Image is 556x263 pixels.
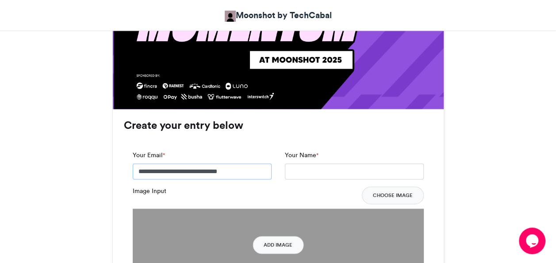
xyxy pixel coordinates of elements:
[225,11,236,22] img: Moonshot by TechCabal
[253,236,303,254] button: Add Image
[519,228,547,254] iframe: chat widget
[133,186,166,196] label: Image Input
[124,120,433,131] h3: Create your entry below
[285,151,318,160] label: Your Name
[133,151,165,160] label: Your Email
[362,186,424,204] button: Choose Image
[225,9,332,22] a: Moonshot by TechCabal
